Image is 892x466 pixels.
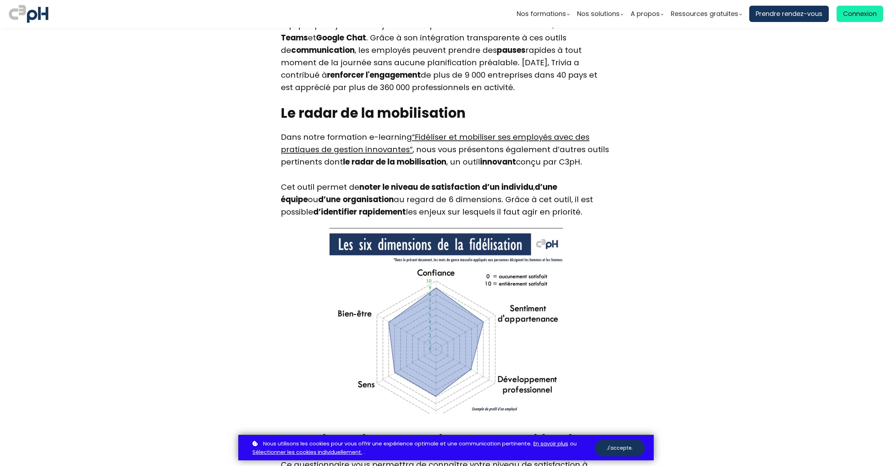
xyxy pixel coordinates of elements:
span: Prendre rendez-vous [756,9,822,19]
span: A propos [631,9,660,19]
b: organisation [343,194,394,205]
b: d’identifier [313,206,357,217]
b: le radar de la mobilisation [343,156,446,167]
b: Chat [346,32,366,43]
a: Connexion [837,6,883,22]
span: Connexion [843,9,877,19]
b: pauses [497,45,526,56]
span: Nous utilisons les cookies pour vous offrir une expérience optimale et une communication pertinente. [263,439,532,448]
p: ou . [251,439,595,457]
b: renforcer l'engagement [327,70,421,81]
b: communication [291,45,355,56]
b: d’une [318,194,341,205]
a: “Fidéliser et mobiliser ses employés avec des pratiques de gestion innovantes” [281,132,589,155]
span: Nos formations [517,9,566,19]
a: Prendre rendez-vous [749,6,829,22]
div: Dans notre formation e-learning , nous vous présentons également d’autres outils pertinents dont ... [281,131,611,218]
b: d’une [535,182,557,193]
b: innovant [480,156,516,167]
h2: Questionnaire : votre niveau de mobilisation [281,431,611,449]
b: rapidement [359,206,406,217]
b: Google [316,32,344,43]
span: Ressources gratuites [671,9,738,19]
a: En savoir plus [533,439,568,448]
span: Nos solutions [577,9,620,19]
b: équipe [281,194,308,205]
b: noter le niveau de satisfaction d’un individu [359,182,533,193]
b: Teams [281,32,308,43]
button: J'accepte. [595,440,645,456]
img: logo C3PH [9,4,48,24]
a: Sélectionner les cookies individuellement. [252,448,362,457]
h2: Le radar de la mobilisation [281,104,611,122]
